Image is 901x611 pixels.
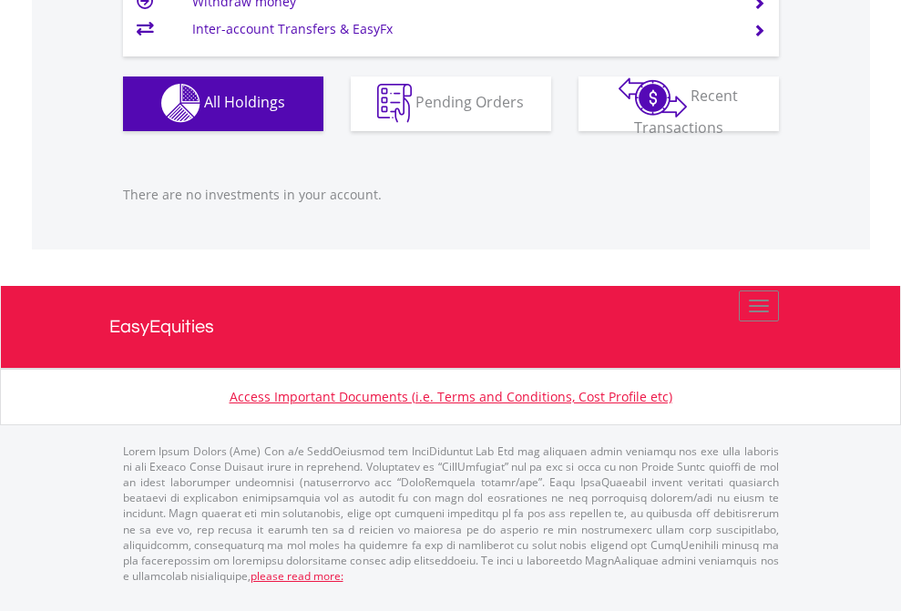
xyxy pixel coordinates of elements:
img: pending_instructions-wht.png [377,84,412,123]
a: EasyEquities [109,286,793,368]
button: All Holdings [123,76,323,131]
span: Recent Transactions [634,86,739,137]
a: please read more: [251,568,343,584]
span: Pending Orders [415,92,524,112]
p: Lorem Ipsum Dolors (Ame) Con a/e SeddOeiusmod tem InciDiduntut Lab Etd mag aliquaen admin veniamq... [123,443,779,584]
p: There are no investments in your account. [123,186,779,204]
img: holdings-wht.png [161,84,200,123]
td: Inter-account Transfers & EasyFx [192,15,731,43]
img: transactions-zar-wht.png [619,77,687,117]
a: Access Important Documents (i.e. Terms and Conditions, Cost Profile etc) [230,388,672,405]
button: Pending Orders [351,76,551,131]
span: All Holdings [204,92,285,112]
button: Recent Transactions [578,76,779,131]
